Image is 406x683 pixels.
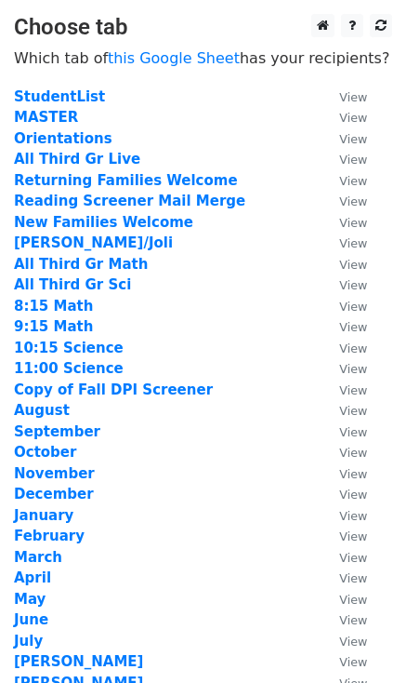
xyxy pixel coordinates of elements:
small: View [339,446,367,460]
a: All Third Gr Live [14,151,140,167]
small: View [339,655,367,669]
small: View [339,216,367,230]
p: Which tab of has your recipients? [14,48,392,68]
small: View [339,425,367,439]
strong: 8:15 Math [14,298,93,315]
small: View [339,551,367,565]
a: View [321,276,367,293]
a: January [14,507,73,524]
a: MASTER [14,109,78,126]
a: this Google Sheet [108,49,240,67]
a: View [321,549,367,566]
a: [PERSON_NAME] [14,653,143,670]
a: View [321,109,367,126]
a: March [14,549,62,566]
a: View [321,88,367,105]
small: View [339,529,367,543]
a: Orientations [14,130,112,147]
small: View [339,404,367,418]
a: 9:15 Math [14,318,93,335]
a: View [321,653,367,670]
a: September [14,423,100,440]
small: View [339,90,367,104]
a: View [321,130,367,147]
small: View [339,236,367,250]
a: View [321,507,367,524]
small: View [339,593,367,607]
a: Returning Families Welcome [14,172,238,189]
small: View [339,153,367,167]
small: View [339,111,367,125]
a: 10:15 Science [14,340,124,356]
a: June [14,611,48,628]
a: 11:00 Science [14,360,124,377]
a: April [14,569,51,586]
a: New Families Welcome [14,214,193,231]
small: View [339,613,367,627]
a: October [14,444,76,461]
a: July [14,633,43,650]
a: February [14,528,85,544]
a: All Third Gr Math [14,256,148,273]
h3: Choose tab [14,14,392,41]
a: View [321,423,367,440]
a: View [321,611,367,628]
a: December [14,486,94,502]
strong: Reading Screener Mail Merge [14,193,245,209]
a: View [321,193,367,209]
a: May [14,591,46,608]
a: View [321,444,367,461]
a: Copy of Fall DPI Screener [14,382,213,398]
small: View [339,488,367,502]
a: View [321,569,367,586]
small: View [339,320,367,334]
a: View [321,318,367,335]
small: View [339,362,367,376]
a: View [321,633,367,650]
a: View [321,172,367,189]
a: All Third Gr Sci [14,276,131,293]
small: View [339,300,367,314]
small: View [339,509,367,523]
small: View [339,174,367,188]
a: [PERSON_NAME]/Joli [14,234,173,251]
a: View [321,214,367,231]
small: View [339,635,367,649]
a: August [14,402,70,419]
small: View [339,383,367,397]
small: View [339,278,367,292]
a: View [321,465,367,482]
a: View [321,486,367,502]
a: View [321,298,367,315]
a: View [321,402,367,419]
a: StudentList [14,88,105,105]
small: View [339,467,367,481]
small: View [339,571,367,585]
small: View [339,194,367,208]
a: View [321,360,367,377]
a: November [14,465,95,482]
